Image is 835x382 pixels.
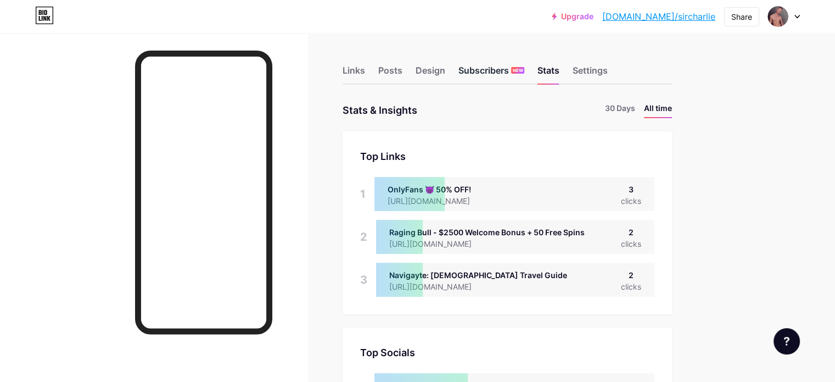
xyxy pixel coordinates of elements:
[18,18,26,26] img: logo_orange.svg
[360,177,366,211] div: 1
[389,226,585,238] div: Raging Bull - $2500 Welcome Bonus + 50 Free Spins
[621,184,641,195] div: 3
[343,102,417,118] div: Stats & Insights
[621,226,641,238] div: 2
[389,269,567,281] div: Navigayte: [DEMOGRAPHIC_DATA] Travel Guide
[360,263,367,297] div: 3
[360,345,654,360] div: Top Socials
[121,65,185,72] div: Keywords by Traffic
[389,281,567,292] div: [URL][DOMAIN_NAME]
[343,64,365,84] div: Links
[644,102,672,118] li: All time
[537,64,559,84] div: Stats
[109,64,118,73] img: tab_keywords_by_traffic_grey.svg
[605,102,635,118] li: 30 Days
[378,64,402,84] div: Posts
[621,195,641,207] div: clicks
[513,67,523,74] span: NEW
[552,12,593,21] a: Upgrade
[360,220,367,254] div: 2
[42,65,98,72] div: Domain Overview
[416,64,445,84] div: Design
[731,11,752,23] div: Share
[767,6,788,27] img: sircharlie
[360,149,654,164] div: Top Links
[621,269,641,281] div: 2
[602,10,715,23] a: [DOMAIN_NAME]/sircharlie
[31,18,54,26] div: v 4.0.24
[29,29,121,37] div: Domain: [DOMAIN_NAME]
[18,29,26,37] img: website_grey.svg
[458,64,524,84] div: Subscribers
[389,238,585,250] div: [URL][DOMAIN_NAME]
[621,238,641,250] div: clicks
[573,64,608,84] div: Settings
[30,64,38,73] img: tab_domain_overview_orange.svg
[621,281,641,292] div: clicks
